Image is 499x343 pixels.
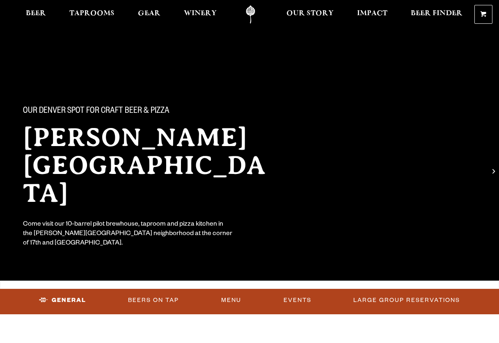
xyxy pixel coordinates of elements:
span: Impact [357,10,387,17]
a: Beers On Tap [125,291,182,310]
a: Gear [133,5,166,24]
a: Odell Home [235,5,266,24]
a: Taprooms [64,5,120,24]
a: Winery [179,5,222,24]
a: Beer Finder [405,5,468,24]
h2: [PERSON_NAME][GEOGRAPHIC_DATA] [23,123,279,207]
a: Menu [218,291,245,310]
a: General [36,291,89,310]
span: Winery [184,10,217,17]
a: Events [280,291,315,310]
span: Our Story [286,10,334,17]
a: Our Story [281,5,339,24]
div: Come visit our 10-barrel pilot brewhouse, taproom and pizza kitchen in the [PERSON_NAME][GEOGRAPH... [23,220,233,249]
a: Large Group Reservations [350,291,463,310]
span: Taprooms [69,10,114,17]
span: Beer [26,10,46,17]
span: Beer Finder [411,10,462,17]
a: Beer [21,5,51,24]
span: Gear [138,10,160,17]
a: Impact [352,5,393,24]
span: Our Denver spot for craft beer & pizza [23,106,169,117]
